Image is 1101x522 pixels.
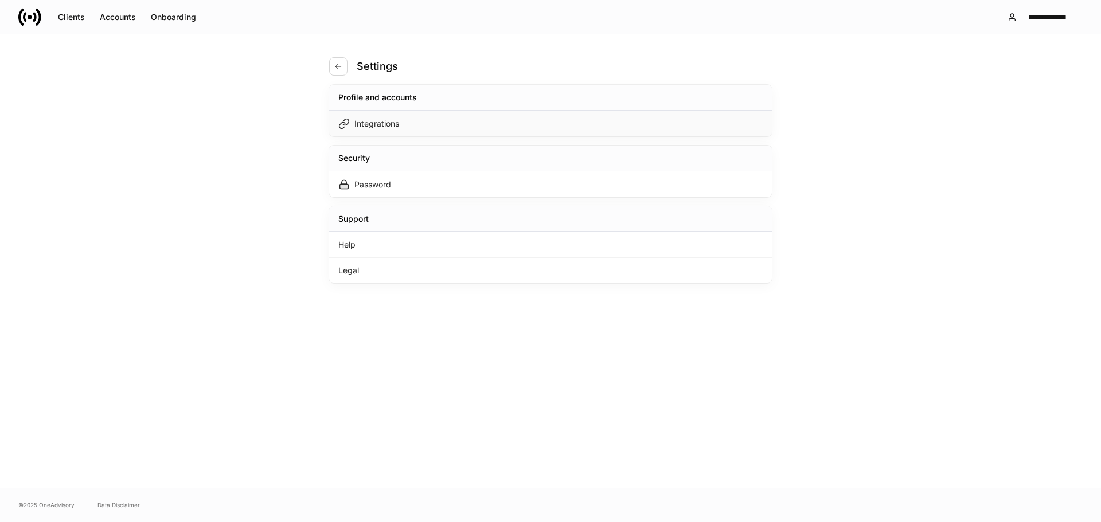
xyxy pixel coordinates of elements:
button: Accounts [92,8,143,26]
button: Onboarding [143,8,204,26]
div: Support [338,213,369,225]
div: Onboarding [151,11,196,23]
div: Legal [329,258,772,283]
div: Help [329,232,772,258]
span: © 2025 OneAdvisory [18,500,75,509]
button: Clients [50,8,92,26]
div: Profile and accounts [338,92,417,103]
div: Clients [58,11,85,23]
a: Data Disclaimer [97,500,140,509]
div: Integrations [354,118,399,129]
div: Accounts [100,11,136,23]
div: Password [354,179,391,190]
div: Security [338,152,370,164]
h4: Settings [357,60,398,73]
